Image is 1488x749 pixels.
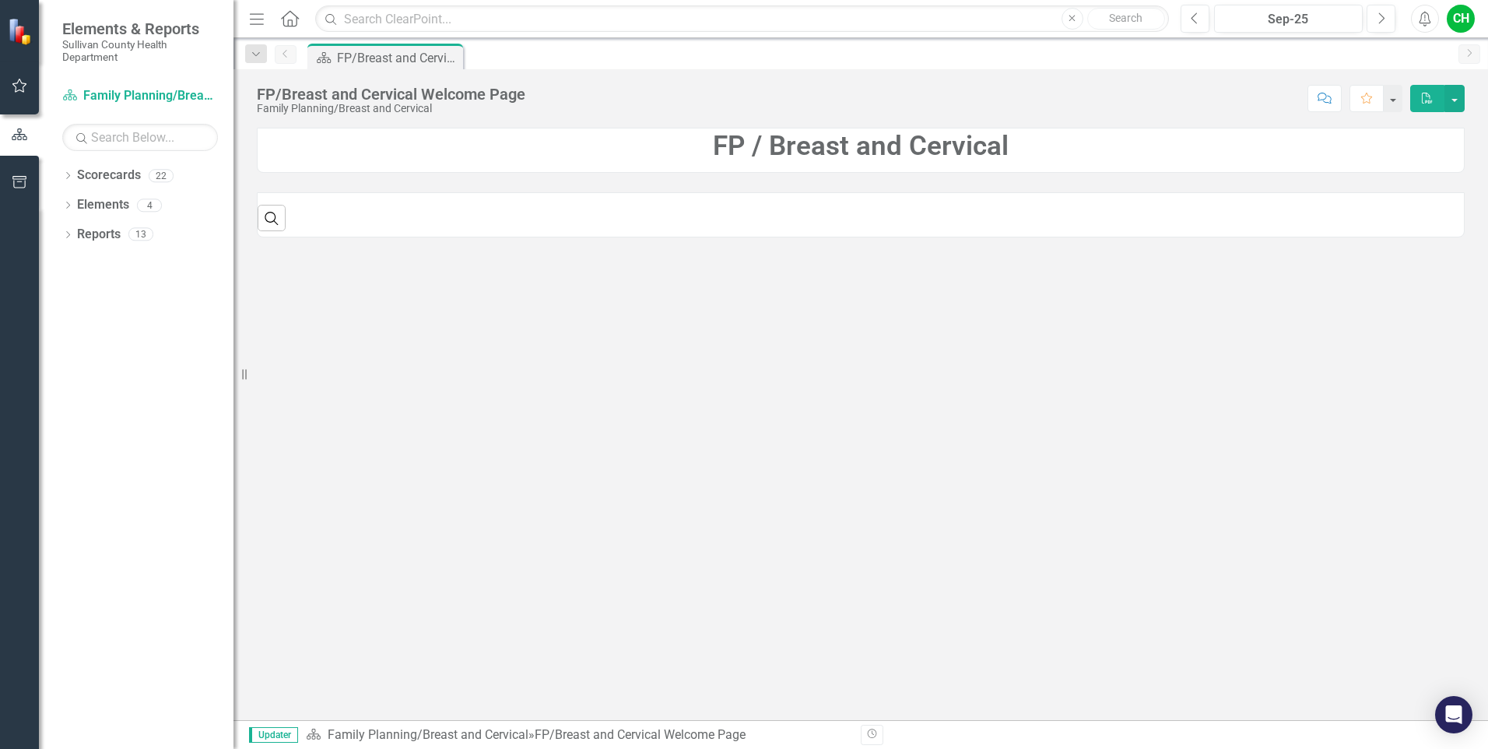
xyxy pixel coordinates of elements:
span: Search [1109,12,1142,24]
div: » [306,726,849,744]
a: Family Planning/Breast and Cervical [328,727,528,742]
div: 13 [128,228,153,241]
button: Sep-25 [1214,5,1363,33]
div: Sep-25 [1220,10,1357,29]
a: Elements [77,196,129,214]
div: 22 [149,169,174,182]
a: Scorecards [77,167,141,185]
a: Family Planning/Breast and Cervical [62,87,218,105]
button: Search [1087,8,1165,30]
span: Elements & Reports [62,19,218,38]
div: FP/Breast and Cervical Welcome Page [535,727,746,742]
img: ClearPoint Strategy [6,16,36,46]
div: Open Intercom Messenger [1435,696,1472,733]
input: Search Below... [62,124,218,151]
a: Reports [77,226,121,244]
div: 4 [137,199,162,212]
small: Sullivan County Health Department [62,38,218,64]
div: FP/Breast and Cervical Welcome Page [257,86,525,103]
span: Updater [249,727,298,743]
input: Search ClearPoint... [315,5,1169,33]
div: Family Planning/Breast and Cervical [257,103,525,114]
div: FP/Breast and Cervical Welcome Page [337,48,459,68]
button: CH [1447,5,1475,33]
strong: FP / Breast and Cervical [713,130,1009,162]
